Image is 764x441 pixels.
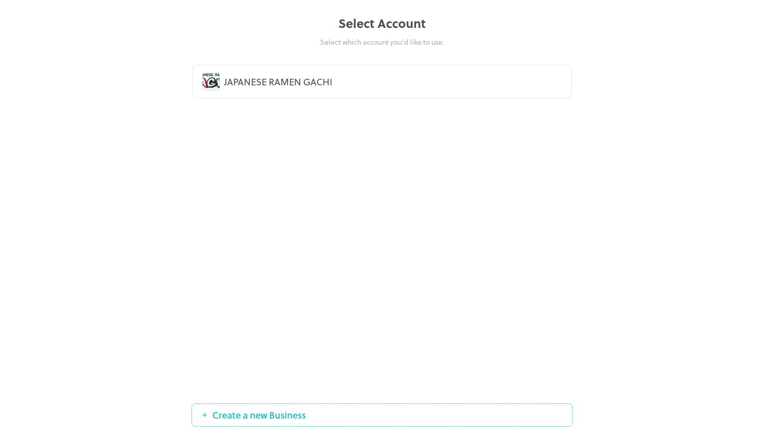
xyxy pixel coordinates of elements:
[192,14,572,33] div: Select Account
[192,37,572,47] div: Select which account you’d like to use.
[203,73,219,90] img: avatar
[207,410,311,420] span: Create a new Business
[224,75,562,88] div: JAPANESE RAMEN GACHI
[192,403,572,427] button: Create a new Business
